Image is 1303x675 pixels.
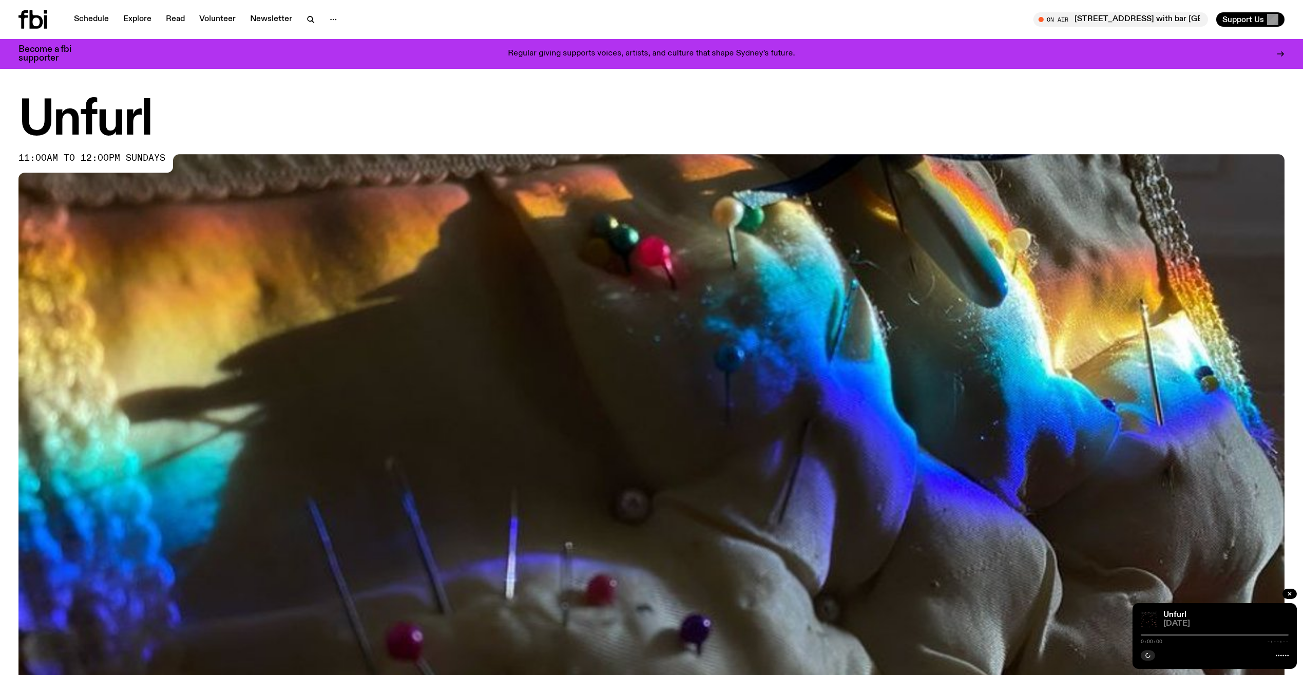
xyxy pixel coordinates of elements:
span: Support Us [1222,15,1264,24]
a: Volunteer [193,12,242,27]
h1: Unfurl [18,98,1285,144]
a: Schedule [68,12,115,27]
button: Support Us [1216,12,1285,27]
h3: Become a fbi supporter [18,45,84,63]
span: [DATE] [1163,620,1289,628]
a: Unfurl [1163,611,1186,619]
span: -:--:-- [1267,639,1289,644]
span: 0:00:00 [1141,639,1162,644]
button: On Air[STREET_ADDRESS] with bar [GEOGRAPHIC_DATA] [1033,12,1208,27]
span: 11:00am to 12:00pm sundays [18,154,165,162]
p: Regular giving supports voices, artists, and culture that shape Sydney’s future. [508,49,795,59]
a: Read [160,12,191,27]
a: Explore [117,12,158,27]
a: Newsletter [244,12,298,27]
